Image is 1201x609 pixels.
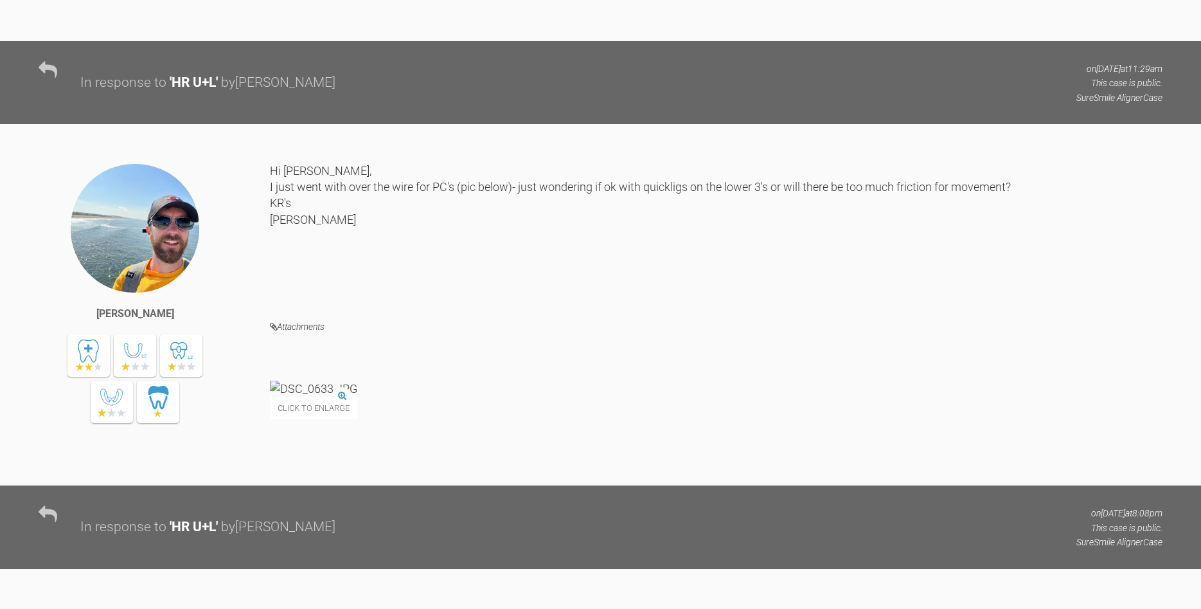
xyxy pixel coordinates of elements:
p: on [DATE] at 11:29am [1076,62,1162,76]
p: SureSmile Aligner Case [1076,91,1162,105]
div: by [PERSON_NAME] [221,516,335,538]
span: Click to enlarge [270,397,357,419]
p: on [DATE] at 8:08pm [1076,506,1162,520]
p: This case is public. [1076,521,1162,535]
p: This case is public. [1076,76,1162,90]
h4: Attachments [270,319,1162,335]
div: by [PERSON_NAME] [221,72,335,94]
img: DSC_0633.JPG [270,381,357,397]
div: Hi [PERSON_NAME], I just went with over the wire for PC's (pic below)- just wondering if ok with ... [270,163,1162,300]
img: Owen Walls [69,163,200,294]
div: In response to [80,516,166,538]
div: ' HR U+L ' [170,516,218,538]
div: In response to [80,72,166,94]
div: ' HR U+L ' [170,72,218,94]
div: [PERSON_NAME] [96,305,174,322]
p: SureSmile Aligner Case [1076,535,1162,549]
